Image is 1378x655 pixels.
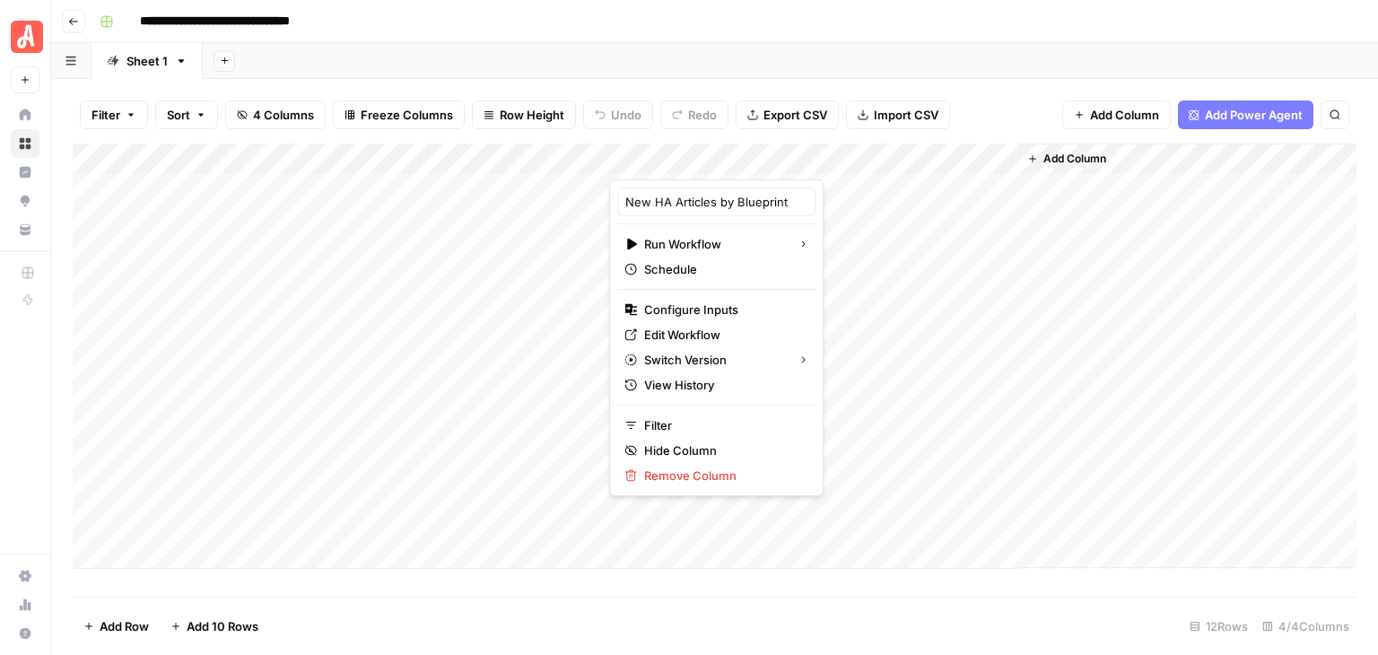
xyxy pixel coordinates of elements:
span: Edit Workflow [644,326,801,344]
button: 4 Columns [225,100,326,129]
img: Angi Logo [11,21,43,53]
span: View History [644,376,801,394]
span: Run Workflow [644,235,783,253]
span: Freeze Columns [361,106,453,124]
button: Row Height [472,100,576,129]
span: Row Height [500,106,564,124]
a: Insights [11,158,39,187]
span: Add Column [1090,106,1159,124]
span: Filter [92,106,120,124]
button: Help + Support [11,619,39,648]
a: Settings [11,562,39,590]
div: Sheet 1 [126,52,168,70]
button: Sort [155,100,218,129]
span: Configure Inputs [644,301,801,319]
button: Export CSV [736,100,839,129]
span: Add 10 Rows [187,617,258,635]
a: Browse [11,129,39,158]
span: Switch Version [644,351,783,369]
span: Remove Column [644,467,801,485]
button: Freeze Columns [333,100,465,129]
button: Add Column [1062,100,1171,129]
button: Workspace: Angi [11,14,39,59]
span: 4 Columns [253,106,314,124]
span: Add Row [100,617,149,635]
span: Import CSV [874,106,938,124]
span: Undo [611,106,641,124]
a: Opportunities [11,187,39,215]
a: Your Data [11,215,39,244]
button: Add Power Agent [1178,100,1313,129]
span: Sort [167,106,190,124]
button: Undo [583,100,653,129]
button: Add Column [1020,147,1113,170]
button: Redo [660,100,728,129]
button: Add 10 Rows [160,612,269,641]
span: Add Power Agent [1205,106,1303,124]
button: Filter [80,100,148,129]
button: Add Row [73,612,160,641]
span: Schedule [644,260,801,278]
a: Usage [11,590,39,619]
span: Redo [688,106,717,124]
a: Sheet 1 [92,43,203,79]
div: 12 Rows [1182,612,1255,641]
span: Add Column [1043,151,1106,167]
span: Export CSV [763,106,827,124]
span: Hide Column [644,441,801,459]
span: Filter [644,416,801,434]
a: Home [11,100,39,129]
div: 4/4 Columns [1255,612,1356,641]
button: Import CSV [846,100,950,129]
